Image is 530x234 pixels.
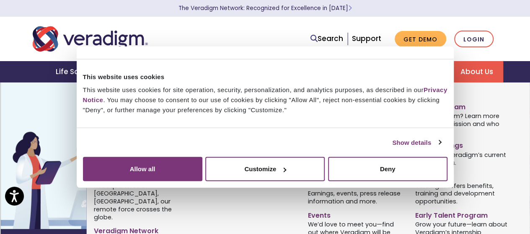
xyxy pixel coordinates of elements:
[395,31,446,47] a: Get Demo
[454,31,494,48] a: Login
[415,169,510,181] a: Benefits
[46,61,115,82] a: Life Sciences
[369,174,520,224] iframe: Drift Chat Widget
[415,138,510,150] a: Job Openings
[205,157,325,181] button: Customize
[178,4,352,12] a: The Veradigm Network: Recognized for Excellence in [DATE]Learn More
[450,61,503,82] a: About Us
[308,189,403,206] span: Earnings, events, press release information and more.
[352,33,381,44] a: Support
[348,4,352,12] span: Learn More
[310,33,343,44] a: Search
[83,72,447,82] div: This website uses cookies
[83,86,447,103] a: Privacy Notice
[415,112,510,136] span: Why Veradigm? Learn more about our mission and who we are.
[308,208,403,220] a: Events
[33,25,148,53] img: Veradigm logo
[83,157,202,181] button: Allow all
[415,150,510,167] span: View all of Veradigm’s current job openings.
[0,82,135,229] img: Vector image of Veradigm’s Story
[94,181,189,221] span: Headquartered in [GEOGRAPHIC_DATA], [GEOGRAPHIC_DATA], our remote force crosses the globe.
[328,157,447,181] button: Deny
[392,137,441,147] a: Show details
[415,100,510,112] a: Join Our Team
[83,85,447,115] div: This website uses cookies for site operation, security, personalization, and analytics purposes, ...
